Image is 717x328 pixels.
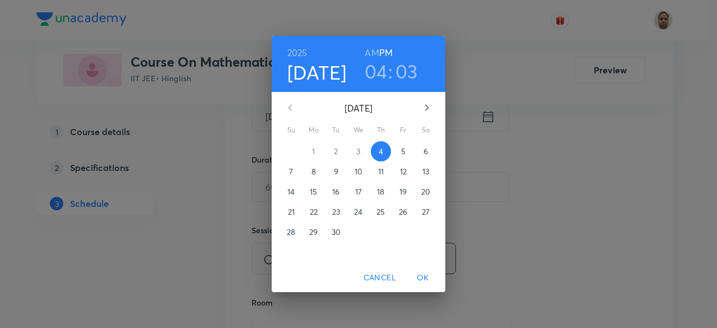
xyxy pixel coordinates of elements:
[422,206,430,218] p: 27
[348,182,369,202] button: 17
[393,182,413,202] button: 19
[371,202,391,222] button: 25
[304,101,413,115] p: [DATE]
[422,166,429,177] p: 13
[355,186,362,197] p: 17
[304,202,324,222] button: 22
[332,227,341,238] p: 30
[326,161,346,182] button: 9
[365,45,379,61] button: AM
[289,166,293,177] p: 7
[288,206,295,218] p: 21
[281,182,301,202] button: 14
[393,161,413,182] button: 12
[326,182,346,202] button: 16
[309,227,318,238] p: 29
[395,59,418,83] button: 03
[379,45,393,61] button: PM
[401,146,406,157] p: 5
[421,186,430,197] p: 20
[365,59,388,83] button: 04
[416,202,436,222] button: 27
[310,206,318,218] p: 22
[371,124,391,136] span: Th
[310,186,317,197] p: 15
[332,186,339,197] p: 16
[311,166,316,177] p: 8
[326,124,346,136] span: Tu
[304,124,324,136] span: Mo
[376,206,385,218] p: 25
[359,267,401,288] button: Cancel
[416,161,436,182] button: 13
[416,141,436,161] button: 6
[393,124,413,136] span: Fr
[287,45,308,61] button: 2025
[400,166,407,177] p: 12
[364,271,396,285] span: Cancel
[287,61,347,84] button: [DATE]
[287,186,295,197] p: 14
[393,202,413,222] button: 26
[354,206,362,218] p: 24
[348,124,369,136] span: We
[281,202,301,222] button: 21
[281,222,301,242] button: 28
[281,124,301,136] span: Su
[405,267,441,288] button: OK
[379,146,383,157] p: 4
[348,161,369,182] button: 10
[304,182,324,202] button: 15
[326,202,346,222] button: 23
[355,166,362,177] p: 10
[281,161,301,182] button: 7
[332,206,340,218] p: 23
[409,271,436,285] span: OK
[304,222,324,242] button: 29
[287,227,295,238] p: 28
[371,161,391,182] button: 11
[378,166,384,177] p: 11
[423,146,428,157] p: 6
[377,186,384,197] p: 18
[371,141,391,161] button: 4
[371,182,391,202] button: 18
[399,206,407,218] p: 26
[399,186,407,197] p: 19
[416,182,436,202] button: 20
[388,59,393,83] h3: :
[326,222,346,242] button: 30
[304,161,324,182] button: 8
[416,124,436,136] span: Sa
[334,166,338,177] p: 9
[348,202,369,222] button: 24
[393,141,413,161] button: 5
